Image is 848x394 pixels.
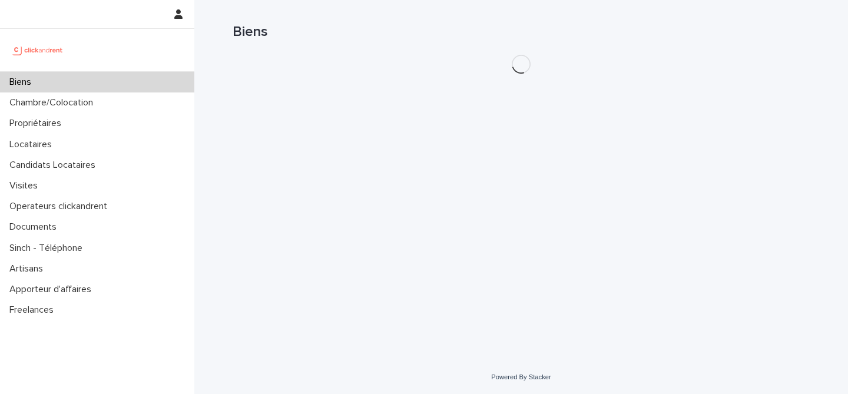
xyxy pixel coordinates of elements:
[5,284,101,295] p: Apporteur d'affaires
[5,263,52,274] p: Artisans
[233,24,810,41] h1: Biens
[5,97,102,108] p: Chambre/Colocation
[491,373,551,380] a: Powered By Stacker
[5,77,41,88] p: Biens
[5,139,61,150] p: Locataires
[5,221,66,233] p: Documents
[5,304,63,316] p: Freelances
[5,201,117,212] p: Operateurs clickandrent
[5,118,71,129] p: Propriétaires
[5,160,105,171] p: Candidats Locataires
[5,180,47,191] p: Visites
[9,38,67,62] img: UCB0brd3T0yccxBKYDjQ
[5,243,92,254] p: Sinch - Téléphone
